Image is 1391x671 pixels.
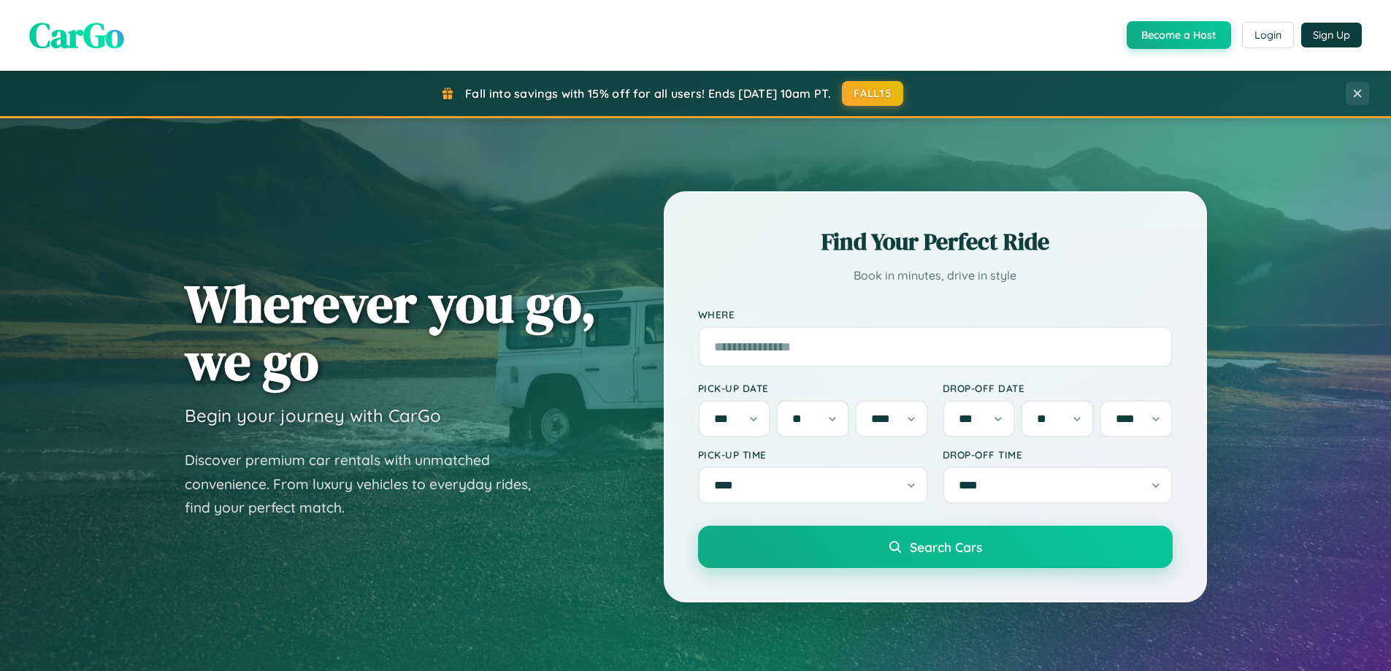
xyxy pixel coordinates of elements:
span: Search Cars [910,539,982,555]
label: Drop-off Time [943,448,1173,461]
p: Book in minutes, drive in style [698,265,1173,286]
span: Fall into savings with 15% off for all users! Ends [DATE] 10am PT. [465,86,831,101]
button: FALL15 [842,81,903,106]
button: Sign Up [1301,23,1362,47]
label: Where [698,308,1173,321]
p: Discover premium car rentals with unmatched convenience. From luxury vehicles to everyday rides, ... [185,448,550,520]
h3: Begin your journey with CarGo [185,404,441,426]
button: Become a Host [1127,21,1231,49]
span: CarGo [29,11,124,59]
label: Pick-up Date [698,382,928,394]
button: Login [1242,22,1294,48]
label: Pick-up Time [698,448,928,461]
button: Search Cars [698,526,1173,568]
label: Drop-off Date [943,382,1173,394]
h2: Find Your Perfect Ride [698,226,1173,258]
h1: Wherever you go, we go [185,275,597,390]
